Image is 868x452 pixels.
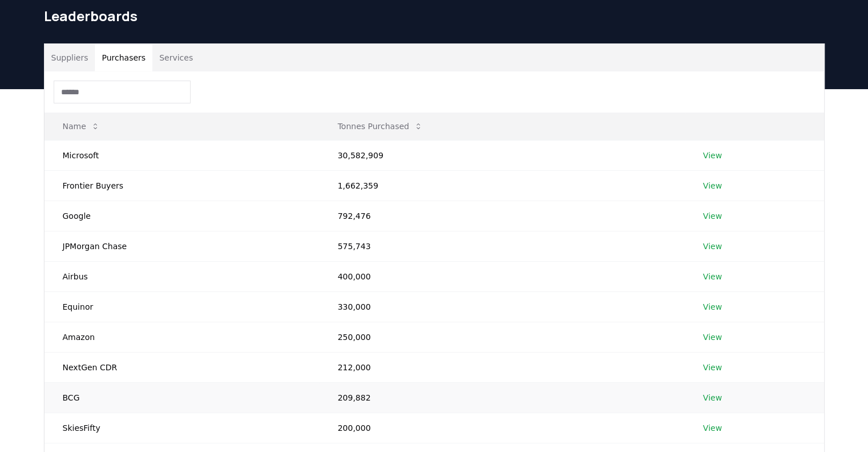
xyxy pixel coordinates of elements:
td: Google [45,201,320,231]
td: 212,000 [320,352,685,382]
a: View [703,241,722,252]
button: Tonnes Purchased [329,115,432,138]
td: SkiesFifty [45,413,320,443]
a: View [703,271,722,282]
h1: Leaderboards [44,7,825,25]
a: View [703,180,722,191]
td: BCG [45,382,320,413]
td: Microsoft [45,140,320,170]
button: Services [152,44,200,71]
td: 209,882 [320,382,685,413]
a: View [703,362,722,373]
td: NextGen CDR [45,352,320,382]
a: View [703,150,722,161]
td: Amazon [45,322,320,352]
td: Equinor [45,291,320,322]
td: JPMorgan Chase [45,231,320,261]
a: View [703,301,722,313]
button: Suppliers [45,44,95,71]
td: 330,000 [320,291,685,322]
a: View [703,422,722,434]
td: 30,582,909 [320,140,685,170]
button: Purchasers [95,44,152,71]
td: 200,000 [320,413,685,443]
td: 1,662,359 [320,170,685,201]
a: View [703,210,722,222]
button: Name [54,115,109,138]
td: 792,476 [320,201,685,231]
a: View [703,331,722,343]
td: Airbus [45,261,320,291]
td: 250,000 [320,322,685,352]
a: View [703,392,722,403]
td: 400,000 [320,261,685,291]
td: Frontier Buyers [45,170,320,201]
td: 575,743 [320,231,685,261]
